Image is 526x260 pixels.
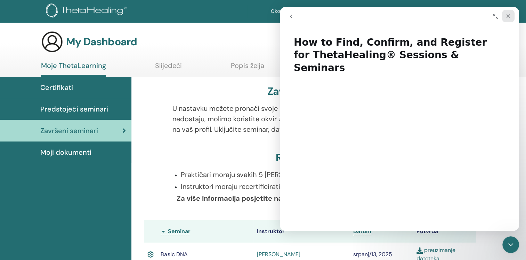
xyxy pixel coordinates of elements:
[41,61,106,77] a: Moje ThetaLearning
[416,247,423,254] img: download.svg
[155,61,182,75] a: Slijedeći
[177,194,412,203] b: Za više informacija posjetite nadzornu ploču praktičara ili instruktora.
[353,228,371,235] a: Datum
[181,169,447,180] p: Praktičari moraju svakih 5 [PERSON_NAME] ponovno certificirati svoju certifikaciju.
[333,5,368,18] a: Certifikacija
[432,5,451,18] a: Store
[40,125,98,136] span: Završeni seminari
[40,82,73,93] span: Certifikati
[267,85,353,98] h3: Završeni seminari
[66,36,137,48] h3: My Dashboard
[413,220,476,243] th: Potvrda
[161,251,187,258] span: Basic DNA
[257,251,300,258] a: [PERSON_NAME]
[181,181,447,192] p: Instruktori moraju recertificirati svoju certifikaciju svake 4 godine.
[368,5,409,18] a: Uspješne priče
[40,147,91,158] span: Moji dokumenti
[172,103,447,135] p: U nastavku možete pronaći svoje odrađene seminare. Ako vidite seminare koji nedostaju, molimo kor...
[46,3,129,19] img: logo.png
[40,104,108,114] span: Predstojeći seminari
[147,250,154,259] img: Active Certificate
[283,5,333,18] a: Tečajevi i seminari
[253,220,350,243] th: Instruktor
[502,236,519,253] iframe: Intercom live chat
[268,5,283,18] a: Oko
[231,61,264,75] a: Popis želja
[41,31,63,53] img: generic-user-icon.jpg
[409,5,432,18] a: Resursi
[276,151,345,164] h3: Recertifikacija
[280,7,519,231] iframe: Intercom live chat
